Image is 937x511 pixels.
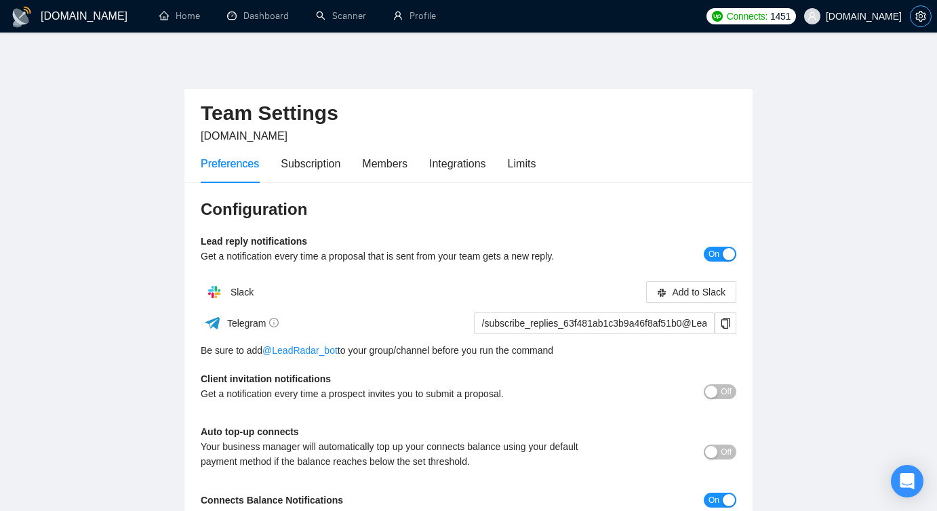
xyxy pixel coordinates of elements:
[281,155,340,172] div: Subscription
[201,343,736,358] div: Be sure to add to your group/channel before you run the command
[316,10,366,22] a: searchScanner
[672,285,725,300] span: Add to Slack
[727,9,767,24] span: Connects:
[770,9,791,24] span: 1451
[362,155,407,172] div: Members
[721,445,732,459] span: Off
[201,130,287,142] span: [DOMAIN_NAME]
[201,439,603,469] div: Your business manager will automatically top up your connects balance using your default payment ...
[715,318,736,329] span: copy
[646,281,736,303] button: slackAdd to Slack
[201,373,331,384] b: Client invitation notifications
[201,386,603,401] div: Get a notification every time a prospect invites you to submit a proposal.
[910,11,932,22] a: setting
[508,155,536,172] div: Limits
[269,318,279,327] span: info-circle
[201,426,299,437] b: Auto top-up connects
[201,199,736,220] h3: Configuration
[227,318,279,329] span: Telegram
[204,314,221,331] img: ww3wtPAAAAAElFTkSuQmCC
[715,312,736,334] button: copy
[201,236,307,247] b: Lead reply notifications
[808,12,817,21] span: user
[429,155,486,172] div: Integrations
[159,10,200,22] a: homeHome
[201,155,259,172] div: Preferences
[201,100,736,127] h2: Team Settings
[709,247,719,262] span: On
[910,5,932,27] button: setting
[231,287,254,298] span: Slack
[891,465,923,497] div: Open Intercom Messenger
[721,384,732,399] span: Off
[712,11,723,22] img: upwork-logo.png
[262,343,338,358] a: @LeadRadar_bot
[227,10,289,22] a: dashboardDashboard
[201,249,603,264] div: Get a notification every time a proposal that is sent from your team gets a new reply.
[201,279,228,306] img: hpQkSZIkSZIkSZIkSZIkSZIkSZIkSZIkSZIkSZIkSZIkSZIkSZIkSZIkSZIkSZIkSZIkSZIkSZIkSZIkSZIkSZIkSZIkSZIkS...
[201,495,343,506] b: Connects Balance Notifications
[393,10,436,22] a: userProfile
[657,287,666,298] span: slack
[11,6,33,28] img: logo
[709,493,719,508] span: On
